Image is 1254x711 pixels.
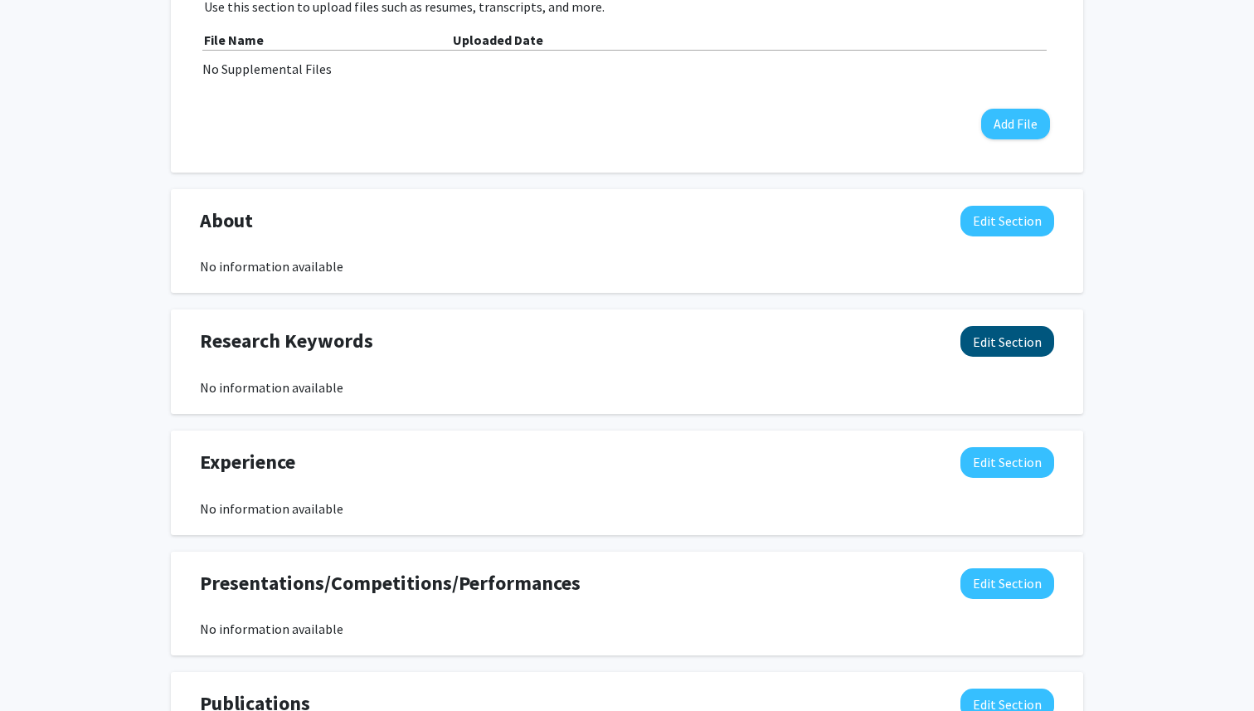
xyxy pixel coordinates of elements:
div: No information available [200,619,1054,639]
b: Uploaded Date [453,32,543,48]
div: No information available [200,499,1054,519]
button: Edit About [960,206,1054,236]
div: No information available [200,256,1054,276]
span: Presentations/Competitions/Performances [200,568,581,598]
b: File Name [204,32,264,48]
button: Edit Presentations/Competitions/Performances [960,568,1054,599]
div: No information available [200,377,1054,397]
button: Edit Experience [960,447,1054,478]
span: Research Keywords [200,326,373,356]
span: About [200,206,253,236]
iframe: Chat [12,636,70,699]
button: Edit Research Keywords [960,326,1054,357]
button: Add File [981,109,1050,139]
span: Experience [200,447,295,477]
div: No Supplemental Files [202,59,1052,79]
